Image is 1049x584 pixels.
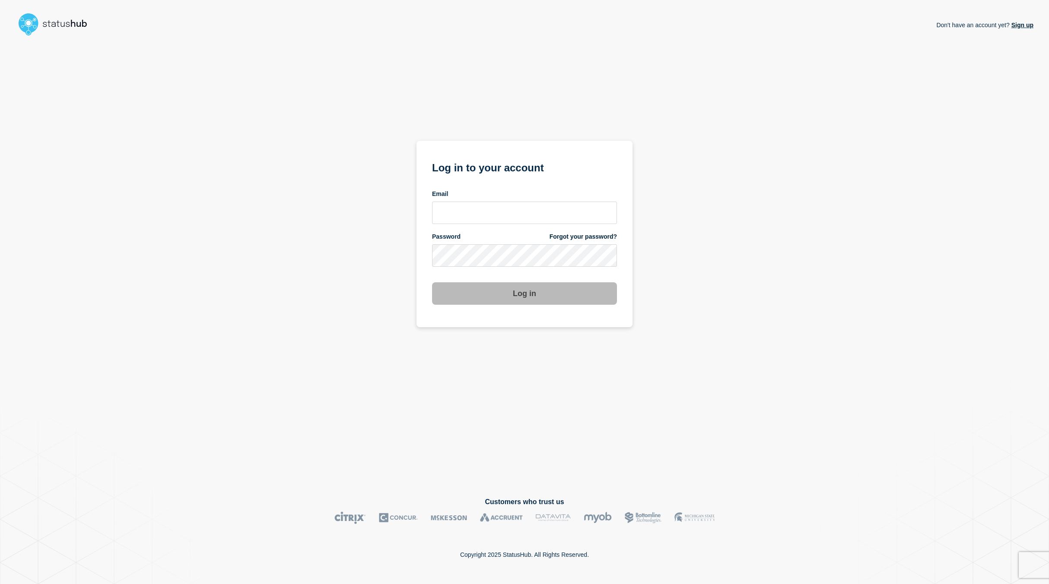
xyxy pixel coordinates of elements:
[432,244,617,267] input: password input
[550,233,617,241] a: Forgot your password?
[536,511,571,524] img: DataVita logo
[432,202,617,224] input: email input
[379,511,418,524] img: Concur logo
[432,282,617,305] button: Log in
[625,511,661,524] img: Bottomline logo
[584,511,612,524] img: myob logo
[936,15,1033,35] p: Don't have an account yet?
[1010,22,1033,28] a: Sign up
[432,233,461,241] span: Password
[674,511,715,524] img: MSU logo
[460,551,589,558] p: Copyright 2025 StatusHub. All Rights Reserved.
[432,159,617,175] h1: Log in to your account
[16,10,98,38] img: StatusHub logo
[16,498,1033,506] h2: Customers who trust us
[334,511,366,524] img: Citrix logo
[432,190,448,198] span: Email
[431,511,467,524] img: McKesson logo
[480,511,523,524] img: Accruent logo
